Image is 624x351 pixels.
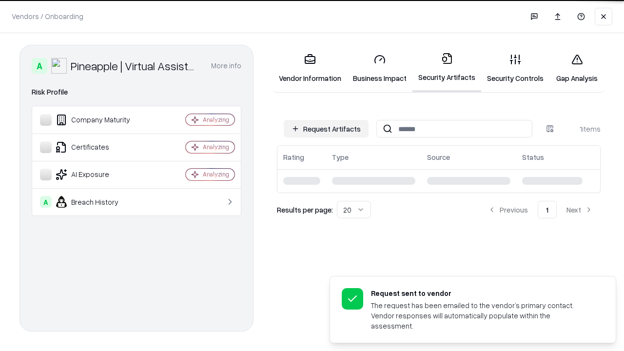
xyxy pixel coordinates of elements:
div: Risk Profile [32,86,241,98]
div: Analyzing [203,143,229,151]
div: The request has been emailed to the vendor’s primary contact. Vendor responses will automatically... [371,300,592,331]
div: Breach History [40,196,156,208]
nav: pagination [480,201,601,218]
div: Certificates [40,141,156,153]
div: Pineapple | Virtual Assistant Agency [71,58,199,74]
div: Analyzing [203,116,229,124]
div: Type [332,152,349,162]
div: Rating [283,152,304,162]
a: Security Controls [481,46,549,91]
a: Security Artifacts [412,45,481,92]
div: A [32,58,47,74]
div: AI Exposure [40,169,156,180]
a: Vendor Information [273,46,347,91]
div: Company Maturity [40,114,156,126]
img: Pineapple | Virtual Assistant Agency [51,58,67,74]
div: Analyzing [203,170,229,178]
p: Vendors / Onboarding [12,11,83,21]
a: Business Impact [347,46,412,91]
button: 1 [538,201,557,218]
div: Request sent to vendor [371,288,592,298]
div: Status [522,152,544,162]
p: Results per page: [277,205,333,215]
button: Request Artifacts [284,120,369,137]
div: A [40,196,52,208]
div: 1 items [562,124,601,134]
div: Source [427,152,450,162]
button: More info [211,57,241,75]
a: Gap Analysis [549,46,604,91]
